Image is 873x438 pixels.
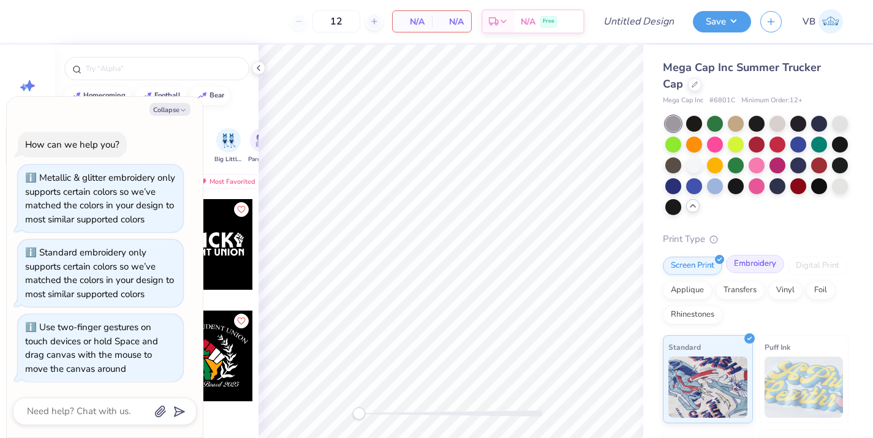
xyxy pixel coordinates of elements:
div: Vinyl [768,281,803,300]
div: Embroidery [726,255,784,273]
div: Most Favorited [192,174,261,189]
img: trend_line.gif [142,92,152,99]
div: How can we help you? [25,138,119,151]
img: Standard [668,357,747,418]
div: filter for Big Little Reveal [214,128,243,164]
div: filter for Parent's Weekend [248,128,276,164]
button: homecoming [64,86,131,105]
div: football [154,92,181,99]
div: Transfers [716,281,765,300]
span: Mega Cap Inc Summer Trucker Cap [663,60,821,91]
div: Standard embroidery only supports certain colors so we’ve matched the colors in your design to mo... [25,246,174,300]
button: filter button [214,128,243,164]
img: trend_line.gif [71,92,81,99]
img: trend_line.gif [197,92,207,99]
span: VB [803,15,815,29]
span: Free [543,17,554,26]
div: Screen Print [663,257,722,275]
span: N/A [400,15,425,28]
input: Untitled Design [594,9,684,34]
span: N/A [439,15,464,28]
button: Like [234,314,249,328]
button: Like [234,202,249,217]
span: Minimum Order: 12 + [741,96,803,106]
img: Victoria Barrett [818,9,843,34]
span: Standard [668,341,701,353]
span: # 6801C [709,96,735,106]
span: Mega Cap Inc [663,96,703,106]
div: Accessibility label [353,407,365,420]
button: football [135,86,186,105]
div: Rhinestones [663,306,722,324]
button: Collapse [149,103,191,116]
span: Big Little Reveal [214,155,243,164]
span: Parent's Weekend [248,155,276,164]
button: bear [191,86,230,105]
div: homecoming [83,92,126,99]
input: – – [312,10,360,32]
button: filter button [248,128,276,164]
img: Puff Ink [765,357,844,418]
input: Try "Alpha" [85,62,241,75]
img: Big Little Reveal Image [222,134,235,148]
div: Applique [663,281,712,300]
img: Parent's Weekend Image [255,134,270,148]
div: Use two-finger gestures on touch devices or hold Space and drag canvas with the mouse to move the... [25,321,158,375]
div: bear [210,92,224,99]
a: VB [797,9,848,34]
span: Puff Ink [765,341,790,353]
div: Metallic & glitter embroidery only supports certain colors so we’ve matched the colors in your de... [25,172,175,225]
div: Foil [806,281,835,300]
div: Digital Print [788,257,847,275]
button: Save [693,11,751,32]
span: N/A [521,15,535,28]
div: Print Type [663,232,848,246]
